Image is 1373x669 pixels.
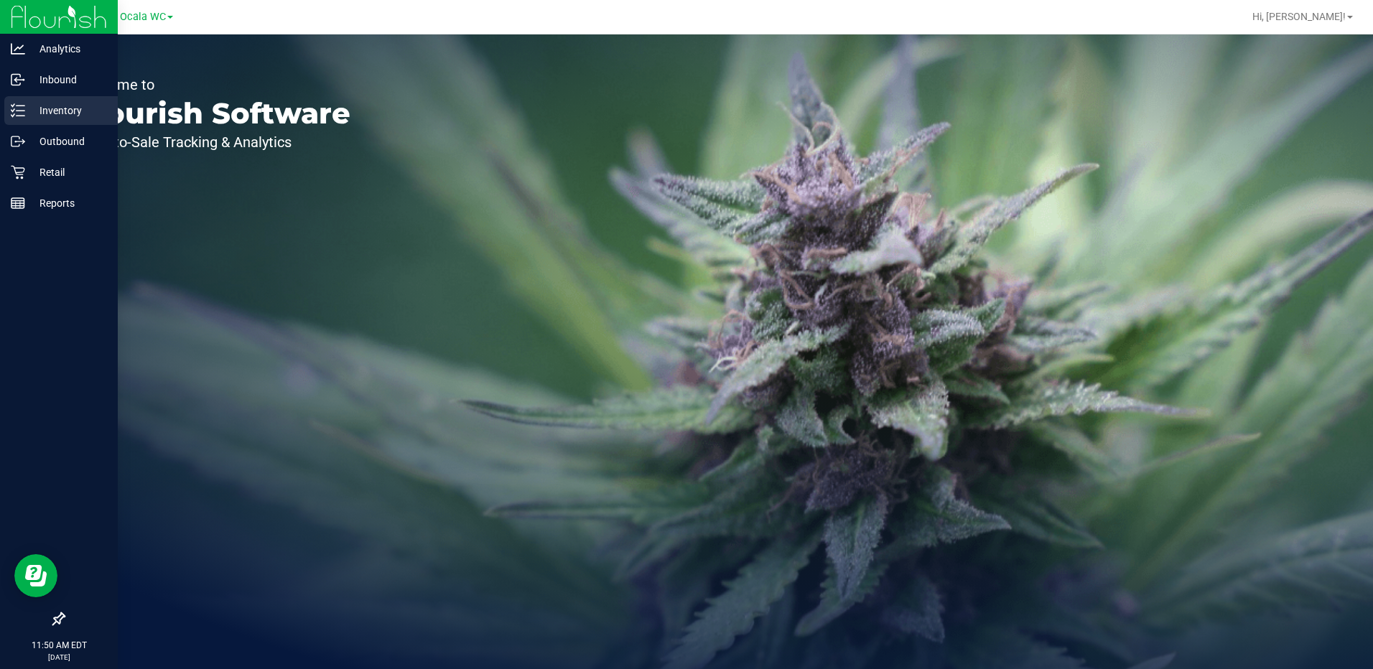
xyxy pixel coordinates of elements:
[25,102,111,119] p: Inventory
[78,78,350,92] p: Welcome to
[25,133,111,150] p: Outbound
[11,165,25,179] inline-svg: Retail
[78,135,350,149] p: Seed-to-Sale Tracking & Analytics
[120,11,166,23] span: Ocala WC
[25,71,111,88] p: Inbound
[1252,11,1346,22] span: Hi, [PERSON_NAME]!
[11,196,25,210] inline-svg: Reports
[11,134,25,149] inline-svg: Outbound
[11,42,25,56] inline-svg: Analytics
[11,103,25,118] inline-svg: Inventory
[11,72,25,87] inline-svg: Inbound
[6,639,111,652] p: 11:50 AM EDT
[14,554,57,597] iframe: Resource center
[25,164,111,181] p: Retail
[25,40,111,57] p: Analytics
[25,195,111,212] p: Reports
[6,652,111,663] p: [DATE]
[78,99,350,128] p: Flourish Software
